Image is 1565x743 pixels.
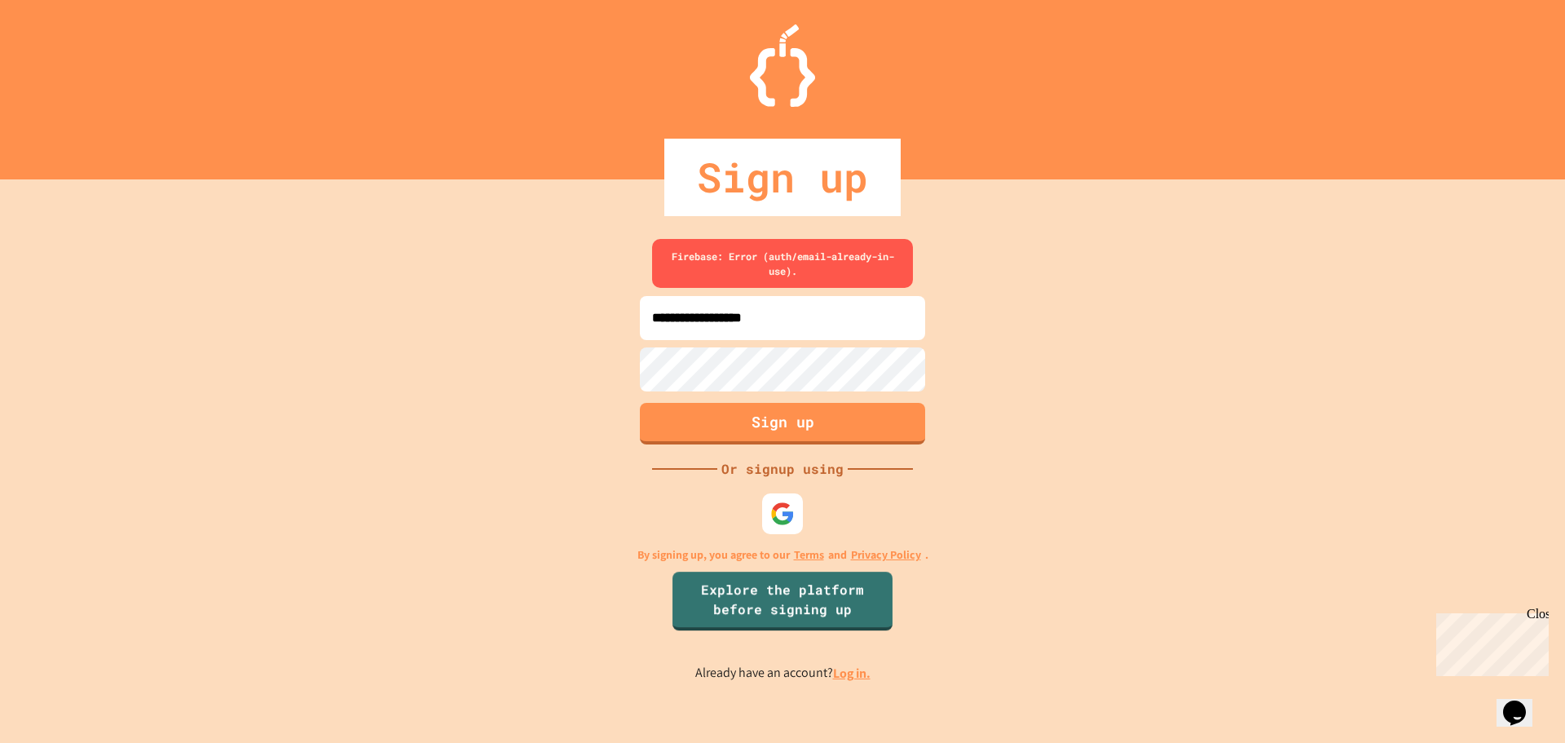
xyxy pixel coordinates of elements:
[664,139,901,216] div: Sign up
[640,403,925,444] button: Sign up
[851,546,921,564] a: Privacy Policy
[672,572,893,630] a: Explore the platform before signing up
[770,502,795,526] img: google-icon.svg
[717,459,848,479] div: Or signup using
[794,546,824,564] a: Terms
[833,665,871,682] a: Log in.
[1430,607,1549,676] iframe: chat widget
[7,7,112,104] div: Chat with us now!Close
[652,239,913,288] div: Firebase: Error (auth/email-already-in-use).
[637,546,928,564] p: By signing up, you agree to our and .
[750,24,815,107] img: Logo.svg
[1497,678,1549,727] iframe: chat widget
[695,663,871,683] p: Already have an account?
